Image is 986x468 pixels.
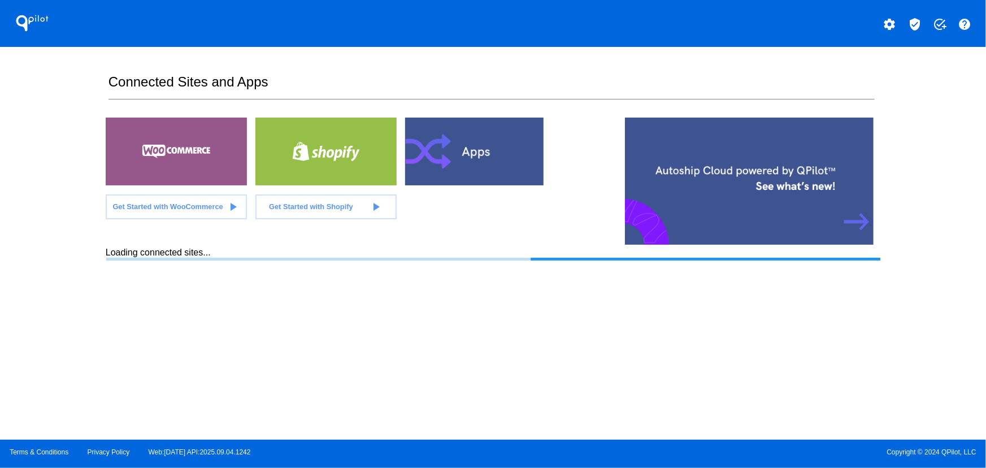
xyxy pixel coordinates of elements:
[226,200,240,214] mat-icon: play_arrow
[108,74,875,99] h2: Connected Sites and Apps
[10,448,68,456] a: Terms & Conditions
[112,202,223,211] span: Get Started with WooCommerce
[958,18,972,31] mat-icon: help
[369,200,383,214] mat-icon: play_arrow
[255,194,397,219] a: Get Started with Shopify
[933,18,946,31] mat-icon: add_task
[10,12,55,34] h1: QPilot
[88,448,130,456] a: Privacy Policy
[908,18,922,31] mat-icon: verified_user
[883,18,897,31] mat-icon: settings
[503,448,976,456] span: Copyright © 2024 QPilot, LLC
[106,194,247,219] a: Get Started with WooCommerce
[269,202,353,211] span: Get Started with Shopify
[149,448,251,456] a: Web:[DATE] API:2025.09.04.1242
[106,248,880,261] div: Loading connected sites...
